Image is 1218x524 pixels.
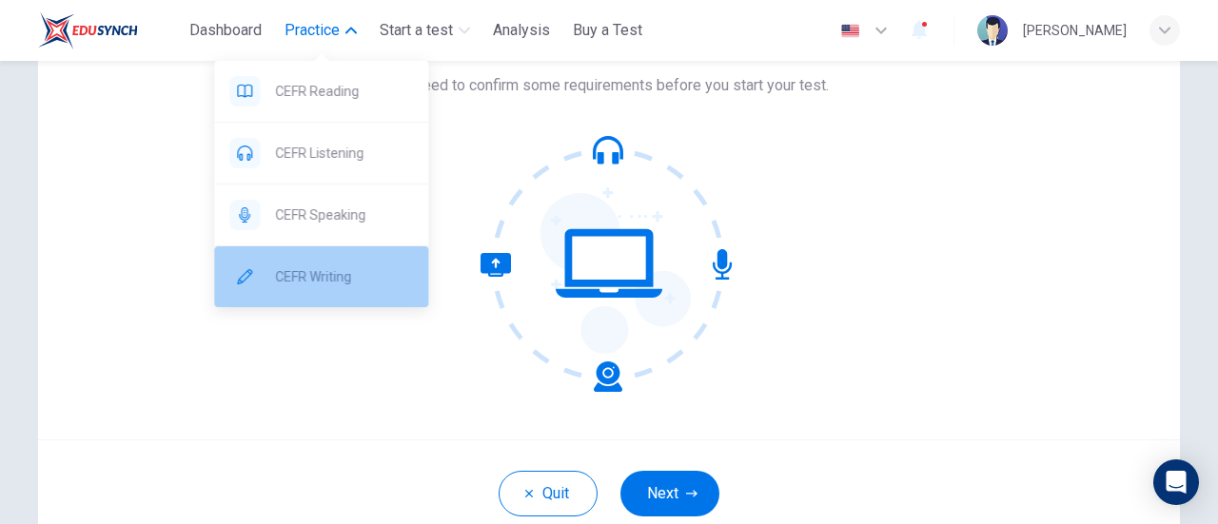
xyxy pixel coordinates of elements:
button: Next [620,471,719,516]
span: Practice [285,19,340,42]
div: CEFR Writing [214,246,428,307]
div: CEFR Reading [214,61,428,122]
span: CEFR Writing [275,265,413,288]
span: We need to confirm some requirements before you start your test. [389,74,829,97]
button: Quit [499,471,598,516]
span: CEFR Speaking [275,204,413,226]
button: Analysis [485,13,558,48]
div: CEFR Listening [214,123,428,184]
button: Buy a Test [565,13,650,48]
img: ELTC logo [38,11,138,49]
span: Dashboard [189,19,262,42]
button: Start a test [372,13,478,48]
div: Open Intercom Messenger [1153,459,1199,505]
img: Profile picture [977,15,1008,46]
span: Analysis [493,19,550,42]
span: CEFR Reading [275,80,413,103]
span: Buy a Test [573,19,642,42]
button: Dashboard [182,13,269,48]
div: CEFR Speaking [214,184,428,245]
span: Start a test [380,19,453,42]
img: en [838,24,862,38]
button: Practice [277,13,364,48]
span: CEFR Listening [275,142,413,165]
a: ELTC logo [38,11,182,49]
div: [PERSON_NAME] [1023,19,1127,42]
